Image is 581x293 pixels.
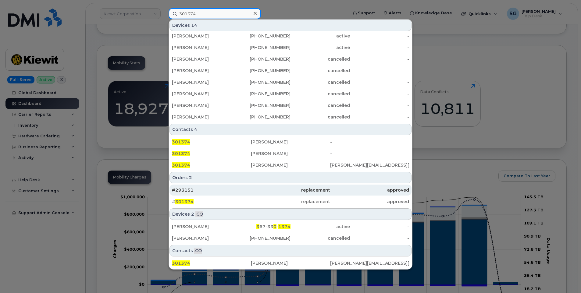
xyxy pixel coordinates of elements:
[350,114,409,120] div: -
[194,248,202,254] span: .CO
[350,79,409,85] div: -
[330,162,409,168] div: [PERSON_NAME][EMAIL_ADDRESS][PERSON_NAME][PERSON_NAME][DOMAIN_NAME]
[169,136,412,147] a: 301374[PERSON_NAME]-
[251,162,330,168] div: [PERSON_NAME]
[251,187,330,193] div: replacement
[172,139,190,145] span: 301374
[330,150,409,157] div: -
[350,56,409,62] div: -
[169,77,412,88] a: [PERSON_NAME][PHONE_NUMBER]cancelled-
[330,199,409,205] div: approved
[554,267,576,288] iframe: Messenger Launcher
[350,33,409,39] div: -
[169,8,261,19] input: Find something...
[256,224,259,229] span: 3
[169,30,412,41] a: [PERSON_NAME][PHONE_NUMBER]active-
[290,56,350,62] div: cancelled
[169,111,412,122] a: [PERSON_NAME][PHONE_NUMBER]cancelled-
[172,235,231,241] div: [PERSON_NAME]
[231,56,291,62] div: [PHONE_NUMBER]
[251,139,330,145] div: [PERSON_NAME]
[172,33,231,39] div: [PERSON_NAME]
[169,19,412,31] div: Devices
[273,224,276,229] span: 0
[231,235,291,241] div: [PHONE_NUMBER]
[350,235,409,241] div: -
[169,124,412,135] div: Contacts
[169,160,412,171] a: 301374[PERSON_NAME][PERSON_NAME][EMAIL_ADDRESS][PERSON_NAME][PERSON_NAME][DOMAIN_NAME]
[189,175,192,181] span: 2
[191,211,194,217] span: 2
[290,102,350,108] div: cancelled
[169,54,412,65] a: [PERSON_NAME][PHONE_NUMBER]cancelled-
[195,211,203,217] span: .CO
[251,260,330,266] div: [PERSON_NAME]
[169,100,412,111] a: [PERSON_NAME][PHONE_NUMBER]cancelled-
[278,224,290,229] span: 1374
[231,224,291,230] div: 67-33 -
[172,102,231,108] div: [PERSON_NAME]
[350,68,409,74] div: -
[169,233,412,244] a: [PERSON_NAME][PHONE_NUMBER]cancelled-
[172,68,231,74] div: [PERSON_NAME]
[172,44,231,51] div: [PERSON_NAME]
[169,148,412,159] a: 301374[PERSON_NAME]-
[194,126,197,132] span: 4
[169,88,412,99] a: [PERSON_NAME][PHONE_NUMBER]cancelled-
[290,114,350,120] div: cancelled
[172,162,190,168] span: 301374
[231,114,291,120] div: [PHONE_NUMBER]
[169,245,412,256] div: Contacts
[172,151,190,156] span: 301374
[350,224,409,230] div: -
[350,44,409,51] div: -
[169,258,412,269] a: 301374[PERSON_NAME][PERSON_NAME][EMAIL_ADDRESS][PERSON_NAME][PERSON_NAME][DOMAIN_NAME]
[290,224,350,230] div: active
[169,185,412,196] a: #293151replacementapproved
[231,33,291,39] div: [PHONE_NUMBER]
[169,172,412,183] div: Orders
[350,91,409,97] div: -
[169,42,412,53] a: [PERSON_NAME][PHONE_NUMBER]active-
[175,199,194,204] span: 301374
[172,91,231,97] div: [PERSON_NAME]
[172,114,231,120] div: [PERSON_NAME]
[169,65,412,76] a: [PERSON_NAME][PHONE_NUMBER]cancelled-
[172,199,251,205] div: #
[350,102,409,108] div: -
[290,91,350,97] div: cancelled
[172,79,231,85] div: [PERSON_NAME]
[172,187,251,193] div: #293151
[169,208,412,220] div: Devices
[330,187,409,193] div: approved
[251,150,330,157] div: [PERSON_NAME]
[172,56,231,62] div: [PERSON_NAME]
[290,33,350,39] div: active
[330,139,409,145] div: -
[169,196,412,207] a: #301374replacementapproved
[231,91,291,97] div: [PHONE_NUMBER]
[290,235,350,241] div: cancelled
[172,260,190,266] span: 301374
[231,44,291,51] div: [PHONE_NUMBER]
[231,68,291,74] div: [PHONE_NUMBER]
[251,199,330,205] div: replacement
[231,102,291,108] div: [PHONE_NUMBER]
[191,22,197,28] span: 14
[172,224,231,230] div: [PERSON_NAME]
[330,260,409,266] div: [PERSON_NAME][EMAIL_ADDRESS][PERSON_NAME][PERSON_NAME][DOMAIN_NAME]
[169,221,412,232] a: [PERSON_NAME]367-330-1374active-
[290,44,350,51] div: active
[290,79,350,85] div: cancelled
[231,79,291,85] div: [PHONE_NUMBER]
[290,68,350,74] div: cancelled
